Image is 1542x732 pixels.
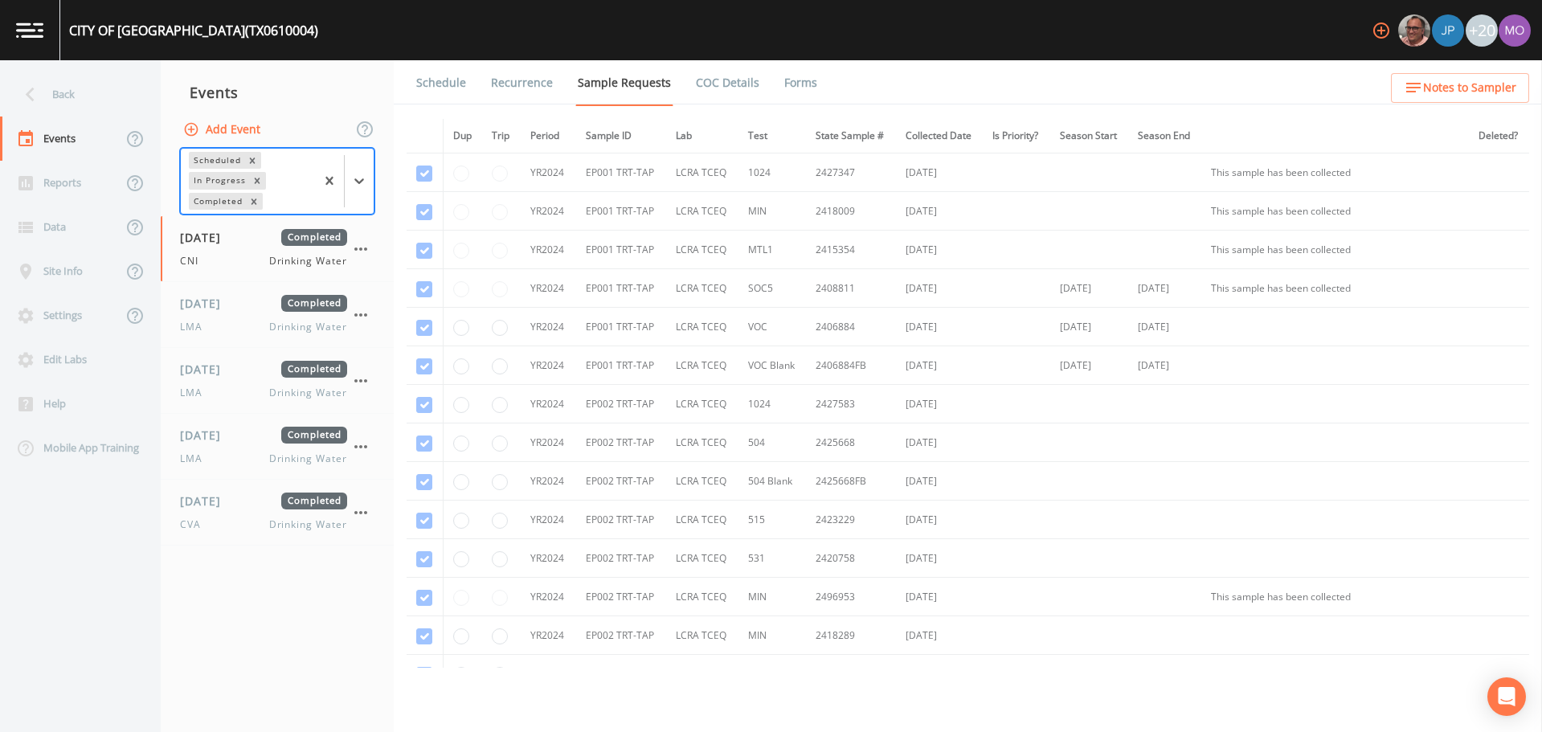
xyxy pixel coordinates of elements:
[576,578,666,616] td: EP002 TRT-TAP
[806,501,896,539] td: 2423229
[180,320,212,334] span: LMA
[738,462,806,501] td: 504 Blank
[896,501,984,539] td: [DATE]
[896,385,984,423] td: [DATE]
[180,254,208,268] span: CNI
[16,22,43,38] img: logo
[1432,14,1464,47] img: 41241ef155101aa6d92a04480b0d0000
[666,346,738,385] td: LCRA TCEQ
[1398,14,1430,47] img: e2d790fa78825a4bb76dcb6ab311d44c
[1431,14,1465,47] div: Joshua gere Paul
[161,414,394,480] a: [DATE]CompletedLMADrinking Water
[666,423,738,462] td: LCRA TCEQ
[666,385,738,423] td: LCRA TCEQ
[738,153,806,192] td: 1024
[738,308,806,346] td: VOC
[180,452,212,466] span: LMA
[896,119,984,153] th: Collected Date
[482,119,520,153] th: Trip
[738,269,806,308] td: SOC5
[738,501,806,539] td: 515
[806,578,896,616] td: 2496953
[180,115,267,145] button: Add Event
[806,462,896,501] td: 2425668FB
[281,493,347,509] span: Completed
[806,269,896,308] td: 2408811
[1050,346,1129,385] td: [DATE]
[1201,153,1469,192] td: This sample has been collected
[1391,73,1529,103] button: Notes to Sampler
[983,119,1049,153] th: Is Priority?
[281,295,347,312] span: Completed
[806,539,896,578] td: 2420758
[1128,269,1201,308] td: [DATE]
[180,361,232,378] span: [DATE]
[1128,346,1201,385] td: [DATE]
[161,348,394,414] a: [DATE]CompletedLMADrinking Water
[281,427,347,444] span: Completed
[738,423,806,462] td: 504
[806,616,896,655] td: 2418289
[738,119,806,153] th: Test
[576,655,666,693] td: EP002 TRT-TAP
[269,517,347,532] span: Drinking Water
[666,231,738,269] td: LCRA TCEQ
[806,308,896,346] td: 2406884
[666,192,738,231] td: LCRA TCEQ
[576,192,666,231] td: EP001 TRT-TAP
[896,269,984,308] td: [DATE]
[521,308,577,346] td: YR2024
[281,229,347,246] span: Completed
[180,517,211,532] span: CVA
[896,192,984,231] td: [DATE]
[180,295,232,312] span: [DATE]
[1423,78,1516,98] span: Notes to Sampler
[414,60,468,105] a: Schedule
[806,423,896,462] td: 2425668
[896,153,984,192] td: [DATE]
[576,539,666,578] td: EP002 TRT-TAP
[521,462,577,501] td: YR2024
[666,501,738,539] td: LCRA TCEQ
[666,462,738,501] td: LCRA TCEQ
[666,578,738,616] td: LCRA TCEQ
[521,346,577,385] td: YR2024
[576,462,666,501] td: EP002 TRT-TAP
[189,193,245,210] div: Completed
[806,385,896,423] td: 2427583
[896,462,984,501] td: [DATE]
[576,385,666,423] td: EP002 TRT-TAP
[576,501,666,539] td: EP002 TRT-TAP
[738,346,806,385] td: VOC Blank
[521,578,577,616] td: YR2024
[896,539,984,578] td: [DATE]
[521,616,577,655] td: YR2024
[738,231,806,269] td: MTL1
[69,21,318,40] div: CITY OF [GEOGRAPHIC_DATA] (TX0610004)
[666,119,738,153] th: Lab
[1128,119,1201,153] th: Season End
[738,539,806,578] td: 531
[1499,14,1531,47] img: 4e251478aba98ce068fb7eae8f78b90c
[1201,578,1469,616] td: This sample has been collected
[576,308,666,346] td: EP001 TRT-TAP
[521,231,577,269] td: YR2024
[1466,14,1498,47] div: +20
[281,361,347,378] span: Completed
[896,346,984,385] td: [DATE]
[576,346,666,385] td: EP001 TRT-TAP
[189,172,248,189] div: In Progress
[180,229,232,246] span: [DATE]
[444,119,483,153] th: Dup
[1050,308,1129,346] td: [DATE]
[896,578,984,616] td: [DATE]
[693,60,762,105] a: COC Details
[806,192,896,231] td: 2418009
[521,119,577,153] th: Period
[806,231,896,269] td: 2415354
[180,493,232,509] span: [DATE]
[161,480,394,546] a: [DATE]CompletedCVADrinking Water
[521,269,577,308] td: YR2024
[189,152,243,169] div: Scheduled
[1487,677,1526,716] div: Open Intercom Messenger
